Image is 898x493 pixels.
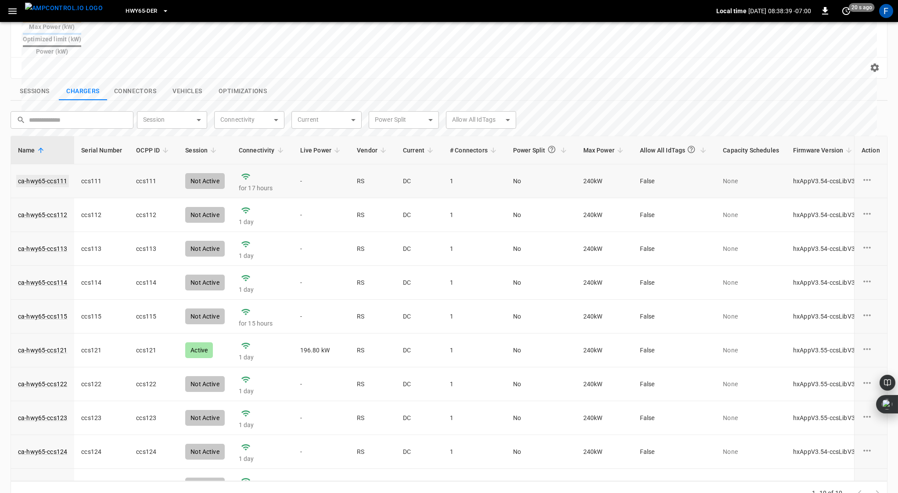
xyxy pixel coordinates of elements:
[443,300,506,333] td: 1
[129,401,178,435] td: ccs123
[862,377,880,391] div: charge point options
[25,3,103,14] img: ampcontrol.io logo
[129,435,178,469] td: ccs124
[107,82,163,101] button: show latest connectors
[576,300,633,333] td: 240 kW
[513,141,569,159] span: Power Split
[239,420,286,429] p: 1 day
[786,367,867,401] td: hxAppV3.55-ccsLibV3.4
[74,300,129,333] td: ccs115
[862,276,880,289] div: charge point options
[185,275,225,290] div: Not Active
[129,333,178,367] td: ccs121
[443,435,506,469] td: 1
[786,333,867,367] td: hxAppV3.55-ccsLibV3.4
[239,454,286,463] p: 1 day
[18,278,67,287] a: ca-hwy65-ccs114
[350,333,396,367] td: RS
[185,342,213,358] div: Active
[350,367,396,401] td: RS
[879,4,893,18] div: profile-icon
[293,367,350,401] td: -
[350,435,396,469] td: RS
[126,6,157,16] span: HWY65-DER
[18,380,67,388] a: ca-hwy65-ccs122
[74,333,129,367] td: ccs121
[74,367,129,401] td: ccs122
[129,266,178,300] td: ccs114
[293,300,350,333] td: -
[403,145,436,156] span: Current
[16,175,69,187] a: ca-hwy65-ccs111
[633,435,716,469] td: False
[18,244,67,253] a: ca-hwy65-ccs113
[396,300,443,333] td: DC
[293,401,350,435] td: -
[862,174,880,188] div: charge point options
[748,7,811,15] p: [DATE] 08:38:39 -07:00
[18,145,47,156] span: Name
[185,145,219,156] span: Session
[633,401,716,435] td: False
[239,285,286,294] p: 1 day
[576,333,633,367] td: 240 kW
[239,353,286,362] p: 1 day
[862,310,880,323] div: charge point options
[849,3,875,12] span: 20 s ago
[396,401,443,435] td: DC
[18,312,67,321] a: ca-hwy65-ccs115
[506,266,576,300] td: No
[633,300,716,333] td: False
[59,82,107,101] button: show latest charge points
[862,344,880,357] div: charge point options
[576,401,633,435] td: 240 kW
[786,401,867,435] td: hxAppV3.55-ccsLibV3.4
[506,367,576,401] td: No
[862,208,880,221] div: charge point options
[786,435,867,469] td: hxAppV3.54-ccsLibV3.4
[396,435,443,469] td: DC
[723,447,779,456] p: None
[136,145,171,156] span: OCPP ID
[443,367,506,401] td: 1
[74,435,129,469] td: ccs124
[443,401,506,435] td: 1
[129,300,178,333] td: ccs115
[18,346,67,355] a: ca-hwy65-ccs121
[18,447,67,456] a: ca-hwy65-ccs124
[633,333,716,367] td: False
[239,145,286,156] span: Connectivity
[506,300,576,333] td: No
[293,333,350,367] td: 196.80 kW
[239,387,286,395] p: 1 day
[723,312,779,321] p: None
[300,145,343,156] span: Live Power
[396,367,443,401] td: DC
[129,367,178,401] td: ccs122
[633,367,716,401] td: False
[506,401,576,435] td: No
[786,300,867,333] td: hxAppV3.54-ccsLibV3.4
[862,445,880,458] div: charge point options
[506,435,576,469] td: No
[163,82,212,101] button: show latest vehicles
[862,479,880,492] div: charge point options
[583,145,626,156] span: Max Power
[640,141,709,159] span: Allow All IdTags
[506,333,576,367] td: No
[239,319,286,328] p: for 15 hours
[357,145,389,156] span: Vendor
[293,435,350,469] td: -
[839,4,853,18] button: set refresh interval
[633,266,716,300] td: False
[74,266,129,300] td: ccs114
[576,435,633,469] td: 240 kW
[793,145,855,156] span: Firmware Version
[11,82,59,101] button: show latest sessions
[185,444,225,460] div: Not Active
[350,266,396,300] td: RS
[18,413,67,422] a: ca-hwy65-ccs123
[185,308,225,324] div: Not Active
[443,266,506,300] td: 1
[576,266,633,300] td: 240 kW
